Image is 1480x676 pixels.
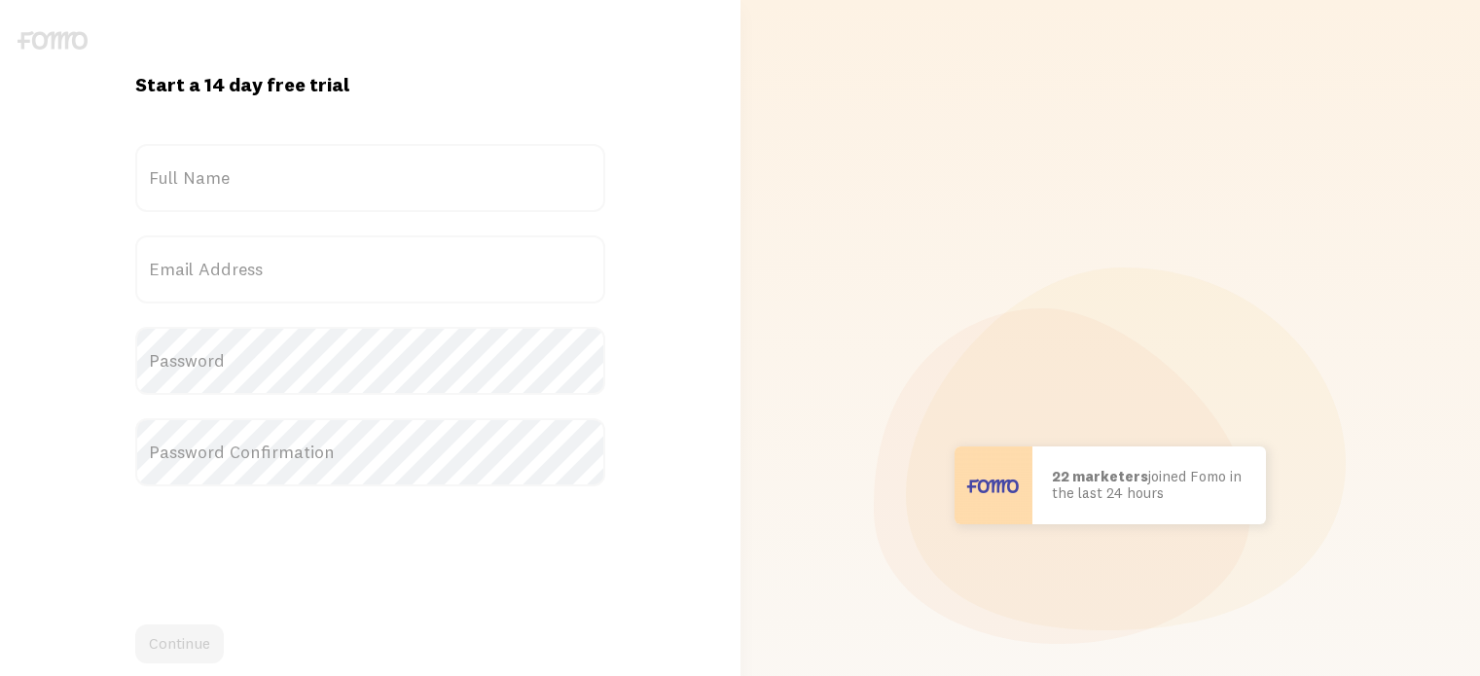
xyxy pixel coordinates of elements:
img: User avatar [955,446,1032,524]
iframe: reCAPTCHA [135,510,431,586]
b: 22 marketers [1052,467,1148,485]
h1: Start a 14 day free trial [135,72,605,97]
label: Password [135,327,605,395]
label: Password Confirmation [135,418,605,486]
label: Email Address [135,235,605,303]
p: joined Fomo in the last 24 hours [1052,469,1246,501]
img: fomo-logo-gray-b99e0e8ada9f9040e2984d0d95b3b12da0074ffd48d1e5cb62ac37fc77b0b268.svg [18,31,88,50]
label: Full Name [135,144,605,212]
